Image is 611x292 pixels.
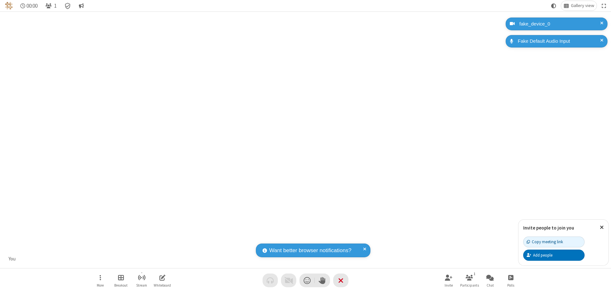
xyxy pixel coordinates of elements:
[501,271,520,289] button: Open poll
[523,237,585,247] button: Copy meeting link
[523,250,585,260] button: Add people
[26,3,38,9] span: 00:00
[527,239,563,245] div: Copy meeting link
[62,1,74,11] div: Meeting details Encryption enabled
[114,283,128,287] span: Breakout
[97,283,104,287] span: More
[481,271,500,289] button: Open chat
[517,20,603,28] div: fake_device_0
[599,1,609,11] button: Fullscreen
[561,1,597,11] button: Change layout
[43,1,59,11] button: Open participant list
[439,271,458,289] button: Invite participants (⌘+Shift+I)
[5,2,13,10] img: QA Selenium DO NOT DELETE OR CHANGE
[111,271,130,289] button: Manage Breakout Rooms
[54,3,57,9] span: 1
[6,255,18,263] div: You
[132,271,151,289] button: Start streaming
[76,1,86,11] button: Conversation
[472,271,477,277] div: 1
[91,271,110,289] button: Open menu
[523,225,574,231] label: Invite people to join you
[460,271,479,289] button: Open participant list
[333,274,348,287] button: End or leave meeting
[269,246,351,255] span: Want better browser notifications?
[507,283,514,287] span: Polls
[595,220,608,235] button: Close popover
[487,283,494,287] span: Chat
[315,274,330,287] button: Raise hand
[571,3,594,8] span: Gallery view
[299,274,315,287] button: Send a reaction
[445,283,453,287] span: Invite
[460,283,479,287] span: Participants
[154,283,171,287] span: Whiteboard
[549,1,559,11] button: Using system theme
[516,38,603,45] div: Fake Default Audio Input
[18,1,40,11] div: Timer
[263,274,278,287] button: Audio problem - check your Internet connection or call by phone
[153,271,172,289] button: Open shared whiteboard
[281,274,296,287] button: Video
[136,283,147,287] span: Stream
